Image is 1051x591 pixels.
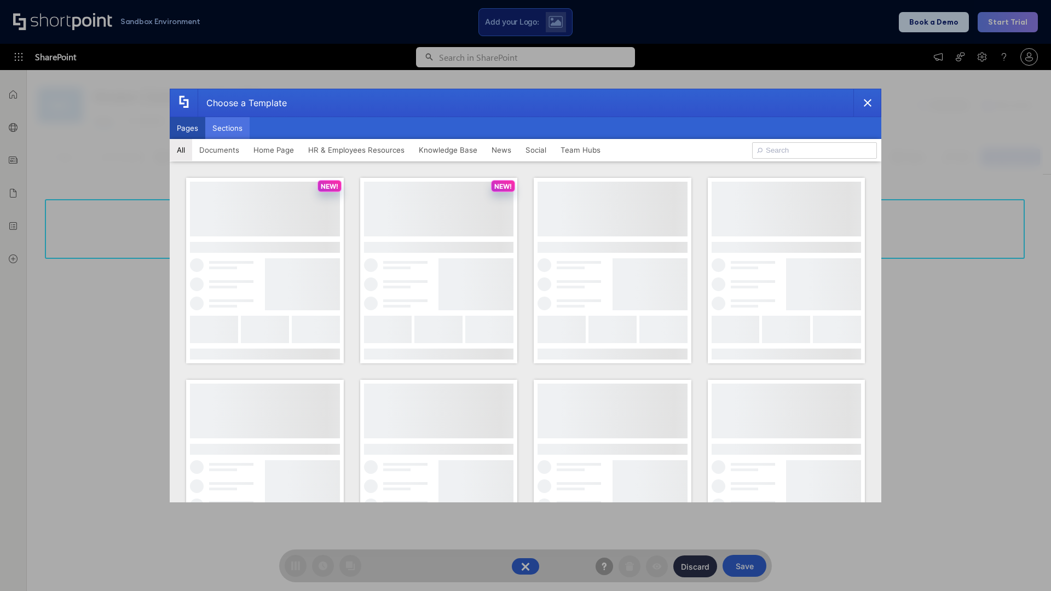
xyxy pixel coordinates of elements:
button: Home Page [246,139,301,161]
button: Knowledge Base [412,139,484,161]
button: News [484,139,518,161]
div: Choose a Template [198,89,287,117]
p: NEW! [494,182,512,190]
button: All [170,139,192,161]
button: Team Hubs [553,139,608,161]
button: HR & Employees Resources [301,139,412,161]
input: Search [752,142,877,159]
button: Documents [192,139,246,161]
button: Social [518,139,553,161]
p: NEW! [321,182,338,190]
button: Sections [205,117,250,139]
iframe: Chat Widget [996,538,1051,591]
button: Pages [170,117,205,139]
div: template selector [170,89,881,502]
